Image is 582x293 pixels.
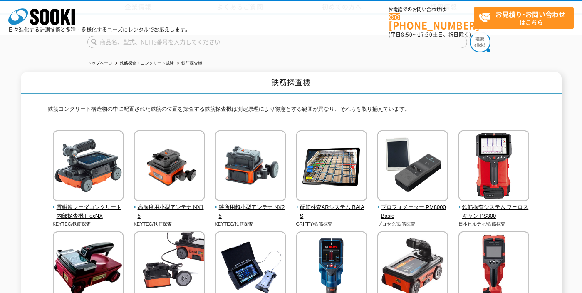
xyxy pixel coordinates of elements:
a: 狭所用超小型アンテナ NX25 [215,195,286,220]
img: 鉄筋探査システム フェロスキャン PS300 [458,130,529,203]
h1: 鉄筋探査機 [21,72,562,95]
p: GRIFFY/鉄筋探査 [296,221,367,228]
a: お見積り･お問い合わせはこちら [474,7,574,29]
p: 鉄筋コンクリート構造物の中に配置された鉄筋の位置を探査する鉄筋探査機は測定原理により得意とする範囲が異なり、それらを取り揃えています。 [48,105,535,118]
img: 狭所用超小型アンテナ NX25 [215,130,286,203]
span: 電磁波レーダコンクリート内部探査機 FlexNX [53,203,124,221]
span: (平日 ～ 土日、祝日除く) [389,31,471,38]
p: プロセク/鉄筋探査 [377,221,448,228]
span: 狭所用超小型アンテナ NX25 [215,203,286,221]
a: プロフォメーター PM8000Basic [377,195,448,220]
a: 鉄筋探査システム フェロスキャン PS300 [458,195,530,220]
input: 商品名、型式、NETIS番号を入力してください [87,36,467,48]
a: 高深度用小型アンテナ NX15 [134,195,205,220]
img: 配筋検査ARシステム BAIAS [296,130,367,203]
img: btn_search.png [470,32,490,52]
span: 8:50 [401,31,413,38]
a: [PHONE_NUMBER] [389,13,474,30]
strong: お見積り･お問い合わせ [495,9,565,19]
img: 電磁波レーダコンクリート内部探査機 FlexNX [53,130,124,203]
p: KEYTEC/鉄筋探査 [53,221,124,228]
span: 高深度用小型アンテナ NX15 [134,203,205,221]
span: プロフォメーター PM8000Basic [377,203,448,221]
a: 鉄筋探査・コンクリート試験 [120,61,174,65]
p: KEYTEC/鉄筋探査 [134,221,205,228]
span: はこちら [478,7,573,28]
span: 17:30 [418,31,433,38]
span: 配筋検査ARシステム BAIAS [296,203,367,221]
img: プロフォメーター PM8000Basic [377,130,448,203]
p: 日本ヒルティ/鉄筋探査 [458,221,530,228]
span: お電話でのお問い合わせは [389,7,474,12]
img: 高深度用小型アンテナ NX15 [134,130,205,203]
p: KEYTEC/鉄筋探査 [215,221,286,228]
p: 日々進化する計測技術と多種・多様化するニーズにレンタルでお応えします。 [8,27,191,32]
li: 鉄筋探査機 [175,59,202,68]
a: 配筋検査ARシステム BAIAS [296,195,367,220]
a: 電磁波レーダコンクリート内部探査機 FlexNX [53,195,124,220]
a: トップページ [87,61,112,65]
span: 鉄筋探査システム フェロスキャン PS300 [458,203,530,221]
